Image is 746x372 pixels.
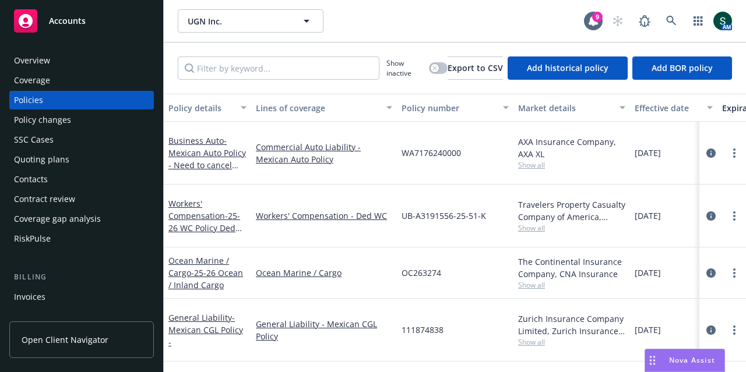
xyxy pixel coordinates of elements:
[606,9,629,33] a: Start snowing
[635,324,661,336] span: [DATE]
[9,111,154,129] a: Policy changes
[652,62,713,73] span: Add BOR policy
[168,255,243,290] a: Ocean Marine / Cargo
[704,323,718,337] a: circleInformation
[518,337,625,347] span: Show all
[14,190,75,208] div: Contract review
[168,198,240,246] a: Workers' Compensation
[687,9,710,33] a: Switch app
[9,130,154,149] a: SSC Cases
[22,334,108,346] span: Open Client Navigator
[630,94,717,122] button: Effective date
[251,94,397,122] button: Lines of coverage
[397,94,513,122] button: Policy number
[178,9,323,33] button: UGN Inc.
[9,150,154,169] a: Quoting plans
[14,71,50,90] div: Coverage
[402,324,444,336] span: 111874838
[256,210,392,222] a: Workers' Compensation - Ded WC
[704,266,718,280] a: circleInformation
[9,210,154,228] a: Coverage gap analysis
[168,267,243,290] span: - 25-26 Ocean / Inland Cargo
[9,271,154,283] div: Billing
[527,62,608,73] span: Add historical policy
[518,199,625,223] div: Travelers Property Casualty Company of America, Travelers Insurance
[188,15,288,27] span: UGN Inc.
[727,323,741,337] a: more
[14,51,50,70] div: Overview
[727,146,741,160] a: more
[518,313,625,337] div: Zurich Insurance Company Limited, Zurich Insurance Group
[508,56,628,80] button: Add historical policy
[635,267,661,279] span: [DATE]
[513,94,630,122] button: Market details
[14,288,45,306] div: Invoices
[704,209,718,223] a: circleInformation
[14,91,43,109] div: Policies
[256,318,392,342] a: General Liability - Mexican CGL Policy
[727,209,741,223] a: more
[9,5,154,37] a: Accounts
[9,288,154,306] a: Invoices
[518,102,613,114] div: Market details
[9,170,154,189] a: Contacts
[669,355,715,365] span: Nova Assist
[14,111,71,129] div: Policy changes
[256,102,379,114] div: Lines of coverage
[635,102,700,114] div: Effective date
[14,210,101,228] div: Coverage gap analysis
[518,256,625,280] div: The Continental Insurance Company, CNA Insurance
[168,312,243,348] a: General Liability
[660,9,683,33] a: Search
[518,280,625,290] span: Show all
[178,56,379,80] input: Filter by keyword...
[402,147,461,159] span: WA7176240000
[9,71,154,90] a: Coverage
[402,210,486,222] span: UB-A3191556-25-51-K
[14,150,69,169] div: Quoting plans
[713,12,732,30] img: photo
[448,62,503,73] span: Export to CSV
[9,91,154,109] a: Policies
[9,229,154,248] a: RiskPulse
[49,16,86,26] span: Accounts
[168,135,246,207] a: Business Auto
[645,349,660,371] div: Drag to move
[727,266,741,280] a: more
[164,94,251,122] button: Policy details
[592,12,603,22] div: 9
[402,102,496,114] div: Policy number
[704,146,718,160] a: circleInformation
[518,136,625,160] div: AXA Insurance Company, AXA XL
[518,223,625,233] span: Show all
[645,349,725,372] button: Nova Assist
[635,147,661,159] span: [DATE]
[9,190,154,208] a: Contract review
[635,210,661,222] span: [DATE]
[402,267,441,279] span: OC263274
[168,312,243,348] span: - Mexican CGL Policy -
[14,229,51,248] div: RiskPulse
[632,56,732,80] button: Add BOR policy
[14,307,73,326] div: Billing updates
[9,51,154,70] a: Overview
[14,170,48,189] div: Contacts
[386,58,424,78] span: Show inactive
[14,130,54,149] div: SSC Cases
[448,56,503,80] button: Export to CSV
[168,102,234,114] div: Policy details
[256,141,392,165] a: Commercial Auto Liability - Mexican Auto Policy
[256,267,392,279] a: Ocean Marine / Cargo
[168,210,242,246] span: - 25-26 WC Policy Ded Plan
[9,307,154,326] a: Billing updates
[518,160,625,170] span: Show all
[633,9,656,33] a: Report a Bug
